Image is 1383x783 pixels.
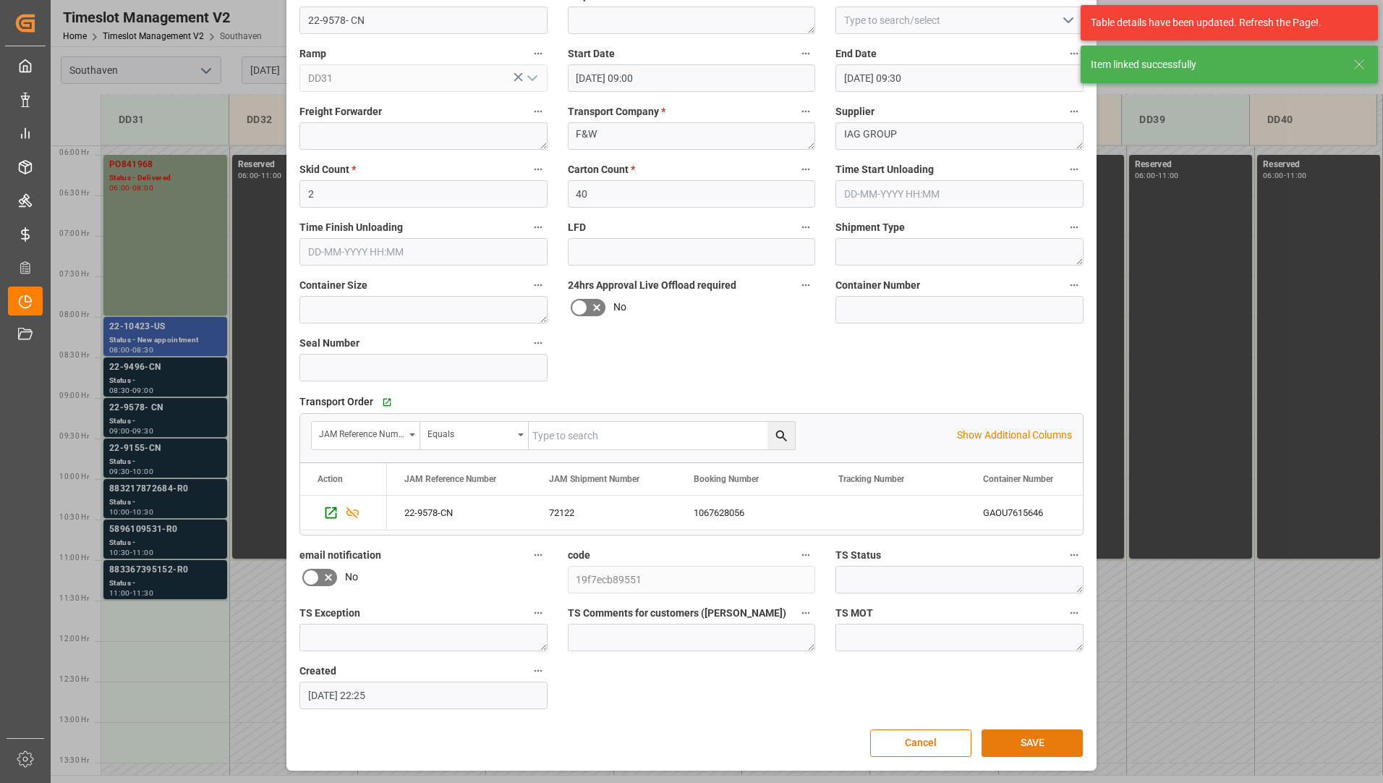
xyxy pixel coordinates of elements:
span: Time Finish Unloading [299,220,403,235]
span: No [613,300,626,315]
span: JAM Shipment Number [549,474,639,484]
div: Item linked successfully [1091,57,1340,72]
button: TS MOT [1065,604,1084,622]
button: Freight Forwarder [529,102,548,121]
span: Shipment Type [835,220,905,235]
span: JAM Reference Number [404,474,496,484]
button: Supplier [1065,102,1084,121]
button: Start Date [796,44,815,63]
button: open menu [520,67,542,90]
p: Show Additional Columns [957,428,1072,443]
span: LFD [568,220,586,235]
span: Transport Company [568,104,665,119]
button: code [796,546,815,564]
button: Container Number [1065,276,1084,295]
button: open menu [312,422,420,449]
button: Carton Count * [796,160,815,179]
button: Transport Company * [796,102,815,121]
span: Seal Number [299,336,359,351]
span: Container Size [299,278,367,293]
textarea: IAG GROUP [835,122,1084,150]
span: TS Comments for customers ([PERSON_NAME]) [568,606,786,621]
button: TS Exception [529,604,548,622]
input: Type to search/select [835,7,1084,34]
span: Container Number [835,278,920,293]
input: DD-MM-YYYY HH:MM [568,64,816,92]
div: Table details have been updated. Refresh the Page!. [1091,15,1357,30]
div: 72122 [532,496,676,530]
button: Container Size [529,276,548,295]
button: email notification [529,546,548,564]
div: JAM Reference Number [319,424,404,441]
span: Booking Number [694,474,759,484]
button: Ramp [529,44,548,63]
span: Container Number [983,474,1053,484]
span: Supplier [835,104,875,119]
div: Action [318,474,343,484]
span: TS Exception [299,606,360,621]
button: Created [529,661,548,680]
span: Skid Count [299,162,356,177]
span: Carton Count [568,162,635,177]
div: 22-9578-CN [387,496,532,530]
input: DD-MM-YYYY HH:MM [835,64,1084,92]
button: Time Start Unloading [1065,160,1084,179]
span: TS Status [835,548,881,563]
span: 24hrs Approval Live Offload required [568,278,736,293]
button: Cancel [870,729,971,757]
span: Time Start Unloading [835,162,934,177]
input: Type to search [529,422,795,449]
span: Start Date [568,46,615,62]
span: email notification [299,548,381,563]
span: End Date [835,46,877,62]
button: 24hrs Approval Live Offload required [796,276,815,295]
div: 1067628056 [676,496,821,530]
div: Press SPACE to select this row. [300,496,387,530]
span: Ramp [299,46,326,62]
span: TS MOT [835,606,873,621]
span: Transport Order [299,394,373,410]
input: Type to search/select [299,64,548,92]
button: TS Status [1065,546,1084,564]
button: End Date [1065,44,1084,63]
span: Freight Forwarder [299,104,382,119]
button: LFD [796,218,815,237]
span: Tracking Number [838,474,904,484]
span: code [568,548,590,563]
div: Equals [427,424,513,441]
button: TS Comments for customers ([PERSON_NAME]) [796,604,815,622]
button: Skid Count * [529,160,548,179]
span: No [345,570,358,585]
button: SAVE [982,729,1083,757]
button: Seal Number [529,334,548,352]
textarea: F&W [568,122,816,150]
input: DD-MM-YYYY HH:MM [299,238,548,266]
span: Created [299,664,336,679]
input: DD-MM-YYYY HH:MM [299,682,548,709]
button: open menu [420,422,529,449]
button: open menu [1056,9,1078,32]
div: GAOU7615646 [966,496,1110,530]
input: DD-MM-YYYY HH:MM [835,180,1084,208]
button: Time Finish Unloading [529,218,548,237]
button: search button [767,422,795,449]
button: Shipment Type [1065,218,1084,237]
